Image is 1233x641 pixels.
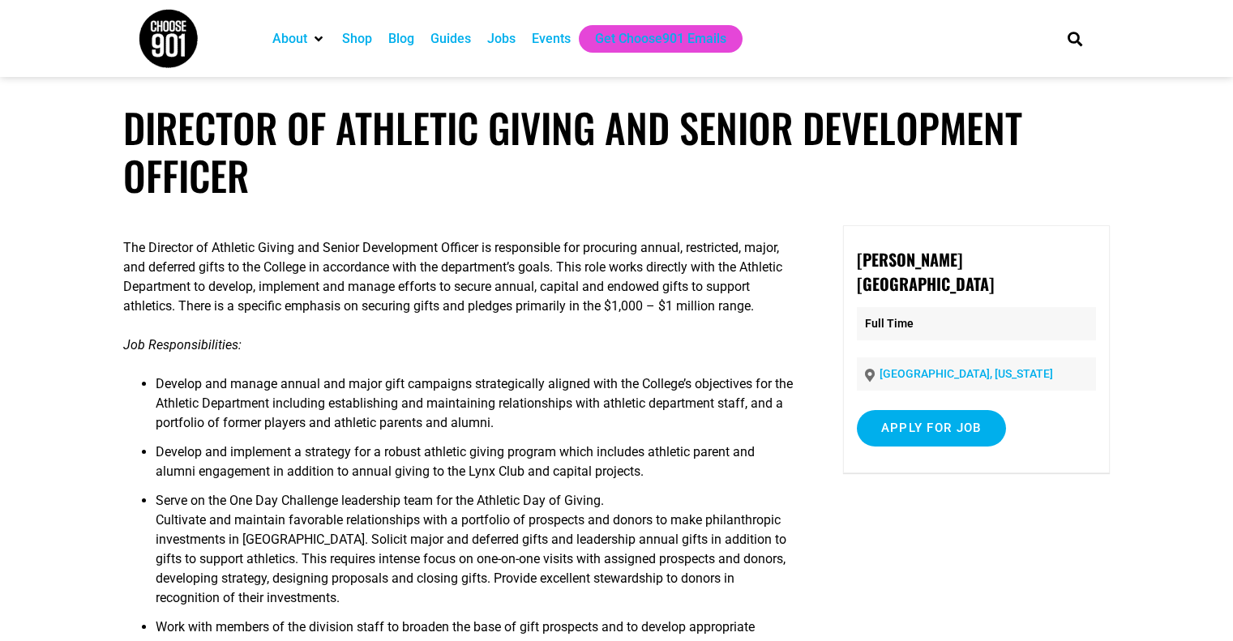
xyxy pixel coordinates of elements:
a: Blog [388,29,414,49]
a: Jobs [487,29,516,49]
li: Develop and manage annual and major gift campaigns strategically aligned with the College’s objec... [156,374,794,442]
a: Guides [430,29,471,49]
p: The Director of Athletic Giving and Senior Development Officer is responsible for procuring annua... [123,238,794,316]
em: Job Responsibilities: [123,337,242,353]
a: Get Choose901 Emails [595,29,726,49]
p: Full Time [857,307,1096,340]
li: Develop and implement a strategy for a robust athletic giving program which includes athletic par... [156,442,794,491]
input: Apply for job [857,410,1006,447]
h1: Director of Athletic Giving and Senior Development Officer [123,104,1110,199]
div: Search [1061,25,1088,52]
a: Shop [342,29,372,49]
strong: [PERSON_NAME][GEOGRAPHIC_DATA] [857,247,994,296]
nav: Main nav [264,25,1039,53]
div: About [264,25,334,53]
a: [GEOGRAPHIC_DATA], [US_STATE] [880,367,1053,380]
a: Events [532,29,571,49]
li: Serve on the One Day Challenge leadership team for the Athletic Day of Giving. Cultivate and main... [156,491,794,617]
a: About [272,29,307,49]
